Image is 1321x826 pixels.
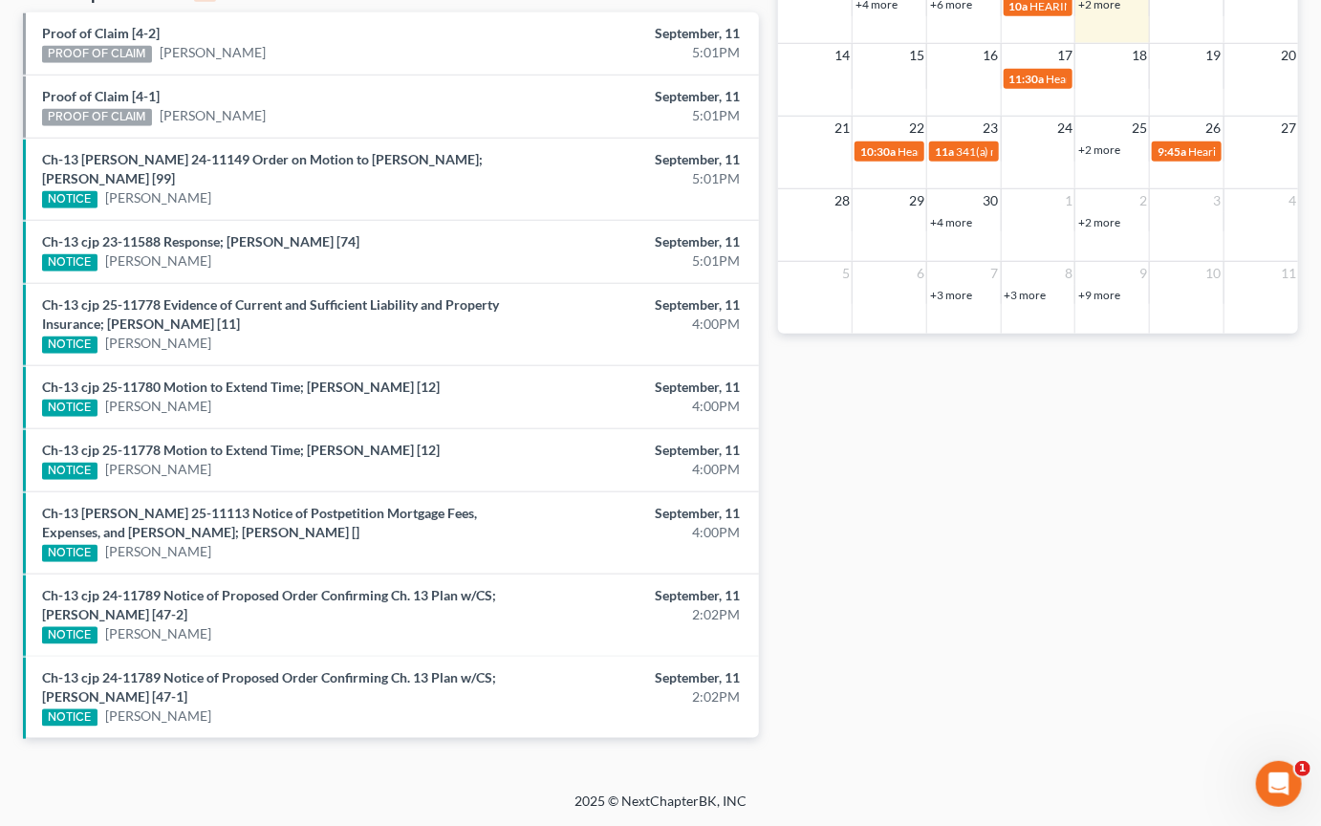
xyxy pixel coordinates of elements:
[42,254,97,272] div: NOTICE
[1287,189,1298,212] span: 4
[1158,144,1186,159] span: 9:45a
[105,542,211,561] a: [PERSON_NAME]
[520,441,740,460] div: September, 11
[520,106,740,125] div: 5:01PM
[1212,189,1224,212] span: 3
[930,215,972,229] a: +4 more
[42,233,359,250] a: Ch-13 cjp 23-11588 Response; [PERSON_NAME] [74]
[42,296,499,332] a: Ch-13 cjp 25-11778 Evidence of Current and Sufficient Liability and Property Insurance; [PERSON_N...
[907,44,926,67] span: 15
[935,144,954,159] span: 11a
[1078,142,1120,157] a: +2 more
[42,379,440,395] a: Ch-13 cjp 25-11780 Motion to Extend Time; [PERSON_NAME] [12]
[42,669,496,705] a: Ch-13 cjp 24-11789 Notice of Proposed Order Confirming Ch. 13 Plan w/CS; [PERSON_NAME] [47-1]
[930,288,972,302] a: +3 more
[1005,288,1047,302] a: +3 more
[520,504,740,523] div: September, 11
[898,144,1047,159] span: Hearing for [PERSON_NAME]
[105,251,211,271] a: [PERSON_NAME]
[520,605,740,624] div: 2:02PM
[956,144,1140,159] span: 341(a) meeting for [PERSON_NAME]
[520,378,740,397] div: September, 11
[1279,262,1298,285] span: 11
[42,400,97,417] div: NOTICE
[915,262,926,285] span: 6
[1295,761,1310,776] span: 1
[860,144,896,159] span: 10:30a
[520,315,740,334] div: 4:00PM
[42,587,496,622] a: Ch-13 cjp 24-11789 Notice of Proposed Order Confirming Ch. 13 Plan w/CS; [PERSON_NAME] [47-2]
[520,687,740,706] div: 2:02PM
[42,46,152,63] div: PROOF OF CLAIM
[520,169,740,188] div: 5:01PM
[840,262,852,285] span: 5
[520,87,740,106] div: September, 11
[42,337,97,354] div: NOTICE
[42,442,440,458] a: Ch-13 cjp 25-11778 Motion to Extend Time; [PERSON_NAME] [12]
[907,117,926,140] span: 22
[105,624,211,643] a: [PERSON_NAME]
[520,24,740,43] div: September, 11
[1204,44,1224,67] span: 19
[1047,72,1196,86] span: Hearing for [PERSON_NAME]
[1078,215,1120,229] a: +2 more
[833,117,852,140] span: 21
[1279,44,1298,67] span: 20
[1137,262,1149,285] span: 9
[982,44,1001,67] span: 16
[520,397,740,416] div: 4:00PM
[42,627,97,644] div: NOTICE
[520,668,740,687] div: September, 11
[42,463,97,480] div: NOTICE
[520,460,740,479] div: 4:00PM
[989,262,1001,285] span: 7
[520,232,740,251] div: September, 11
[1204,117,1224,140] span: 26
[1063,262,1074,285] span: 8
[1055,44,1074,67] span: 17
[1279,117,1298,140] span: 27
[42,505,477,540] a: Ch-13 [PERSON_NAME] 25-11113 Notice of Postpetition Mortgage Fees, Expenses, and [PERSON_NAME]; [...
[42,88,160,104] a: Proof of Claim [4-1]
[520,523,740,542] div: 4:00PM
[105,397,211,416] a: [PERSON_NAME]
[1063,189,1074,212] span: 1
[1256,761,1302,807] iframe: Intercom live chat
[1055,117,1074,140] span: 24
[520,586,740,605] div: September, 11
[42,25,160,41] a: Proof of Claim [4-2]
[160,106,266,125] a: [PERSON_NAME]
[1009,72,1045,86] span: 11:30a
[42,709,97,727] div: NOTICE
[116,792,1205,826] div: 2025 © NextChapterBK, INC
[105,188,211,207] a: [PERSON_NAME]
[105,706,211,726] a: [PERSON_NAME]
[982,189,1001,212] span: 30
[1130,44,1149,67] span: 18
[42,151,483,186] a: Ch-13 [PERSON_NAME] 24-11149 Order on Motion to [PERSON_NAME]; [PERSON_NAME] [99]
[42,109,152,126] div: PROOF OF CLAIM
[520,251,740,271] div: 5:01PM
[42,191,97,208] div: NOTICE
[1137,189,1149,212] span: 2
[42,545,97,562] div: NOTICE
[105,334,211,353] a: [PERSON_NAME]
[105,460,211,479] a: [PERSON_NAME]
[520,43,740,62] div: 5:01PM
[160,43,266,62] a: [PERSON_NAME]
[1130,117,1149,140] span: 25
[520,295,740,315] div: September, 11
[833,189,852,212] span: 28
[907,189,926,212] span: 29
[833,44,852,67] span: 14
[1204,262,1224,285] span: 10
[982,117,1001,140] span: 23
[520,150,740,169] div: September, 11
[1078,288,1120,302] a: +9 more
